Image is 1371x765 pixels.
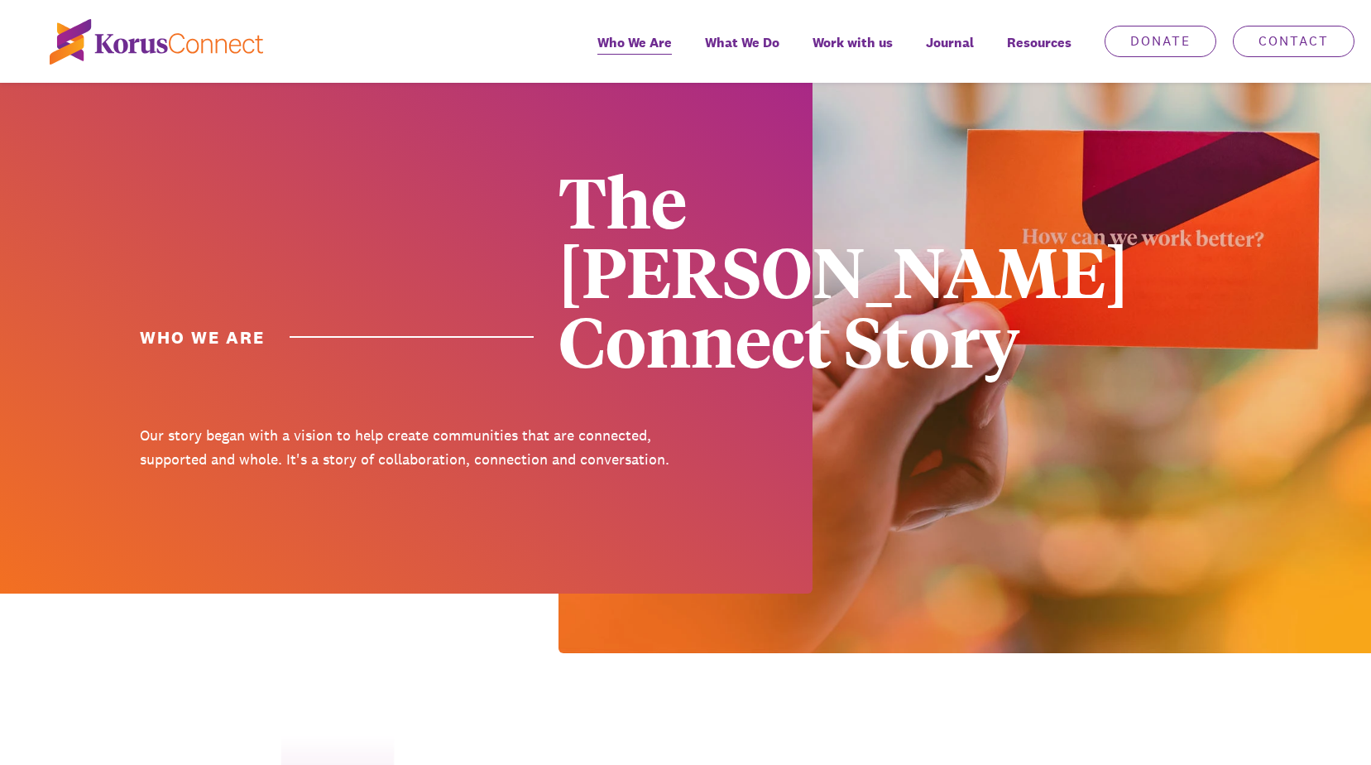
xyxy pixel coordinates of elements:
a: Work with us [796,23,909,83]
div: The [PERSON_NAME] Connect Story [558,166,1092,374]
a: What We Do [688,23,796,83]
span: Work with us [813,31,893,55]
span: Who We Are [597,31,672,55]
a: Who We Are [581,23,688,83]
span: Journal [926,31,974,55]
div: Resources [990,23,1088,83]
h1: Who we are [140,325,534,349]
p: Our story began with a vision to help create communities that are connected, supported and whole.... [140,424,674,472]
a: Journal [909,23,990,83]
a: Contact [1233,26,1354,57]
a: Donate [1105,26,1216,57]
img: korus-connect%2Fc5177985-88d5-491d-9cd7-4a1febad1357_logo.svg [50,19,263,65]
span: What We Do [705,31,779,55]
